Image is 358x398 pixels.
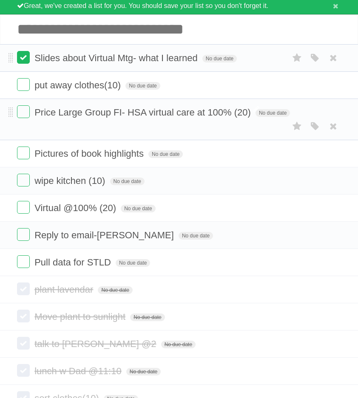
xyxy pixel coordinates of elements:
span: No due date [126,368,161,375]
span: Move plant to sunlight [34,311,128,322]
label: Done [17,201,30,214]
span: No due date [130,313,165,321]
span: lunch w Dad @11:10 [34,366,124,376]
span: Virtual @100% (20) [34,203,118,213]
span: Slides about Virtual Mtg- what I learned [34,53,200,63]
label: Done [17,105,30,118]
span: No due date [125,82,160,90]
span: talk to [PERSON_NAME] @2 [34,339,158,349]
span: Pictures of book highlights [34,148,146,159]
span: No due date [161,341,196,348]
span: No due date [116,259,150,267]
label: Done [17,78,30,91]
span: No due date [110,178,145,185]
span: No due date [148,150,183,158]
span: Price Large Group FI- HSA virtual care at 100% (20) [34,107,253,118]
span: No due date [98,286,132,294]
span: Pull data for STLD [34,257,113,268]
label: Star task [289,119,305,133]
label: Done [17,310,30,322]
label: Done [17,51,30,64]
label: Done [17,174,30,186]
span: put away clothes(10) [34,80,123,90]
span: No due date [179,232,213,240]
label: Done [17,364,30,377]
label: Done [17,255,30,268]
span: No due date [202,55,237,62]
label: Done [17,282,30,295]
label: Done [17,147,30,159]
label: Done [17,228,30,241]
label: Done [17,337,30,350]
span: plant lavendar [34,284,95,295]
span: wipe kitchen (10) [34,175,107,186]
span: Reply to email-[PERSON_NAME] [34,230,176,240]
label: Star task [289,51,305,65]
span: No due date [256,109,290,117]
span: No due date [121,205,155,212]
